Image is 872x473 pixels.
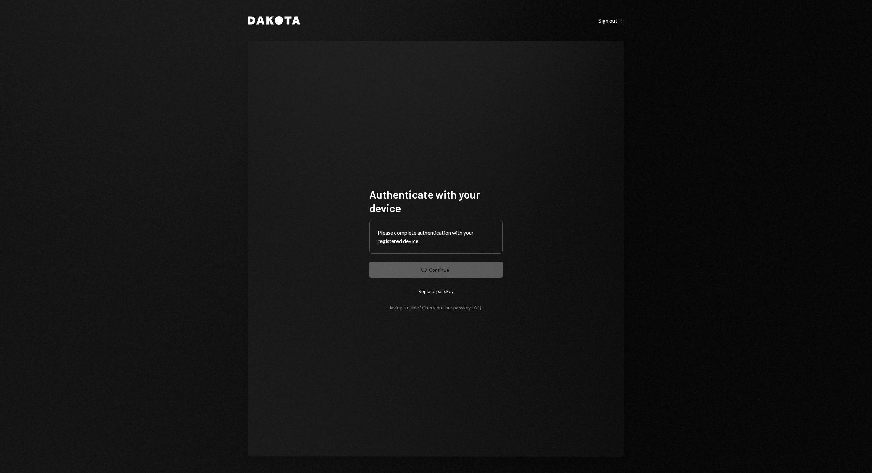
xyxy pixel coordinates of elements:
[453,305,484,311] a: passkey FAQs
[369,283,503,299] button: Replace passkey
[378,229,494,245] div: Please complete authentication with your registered device.
[598,17,624,24] a: Sign out
[388,305,485,310] div: Having trouble? Check out our .
[369,187,503,215] h1: Authenticate with your device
